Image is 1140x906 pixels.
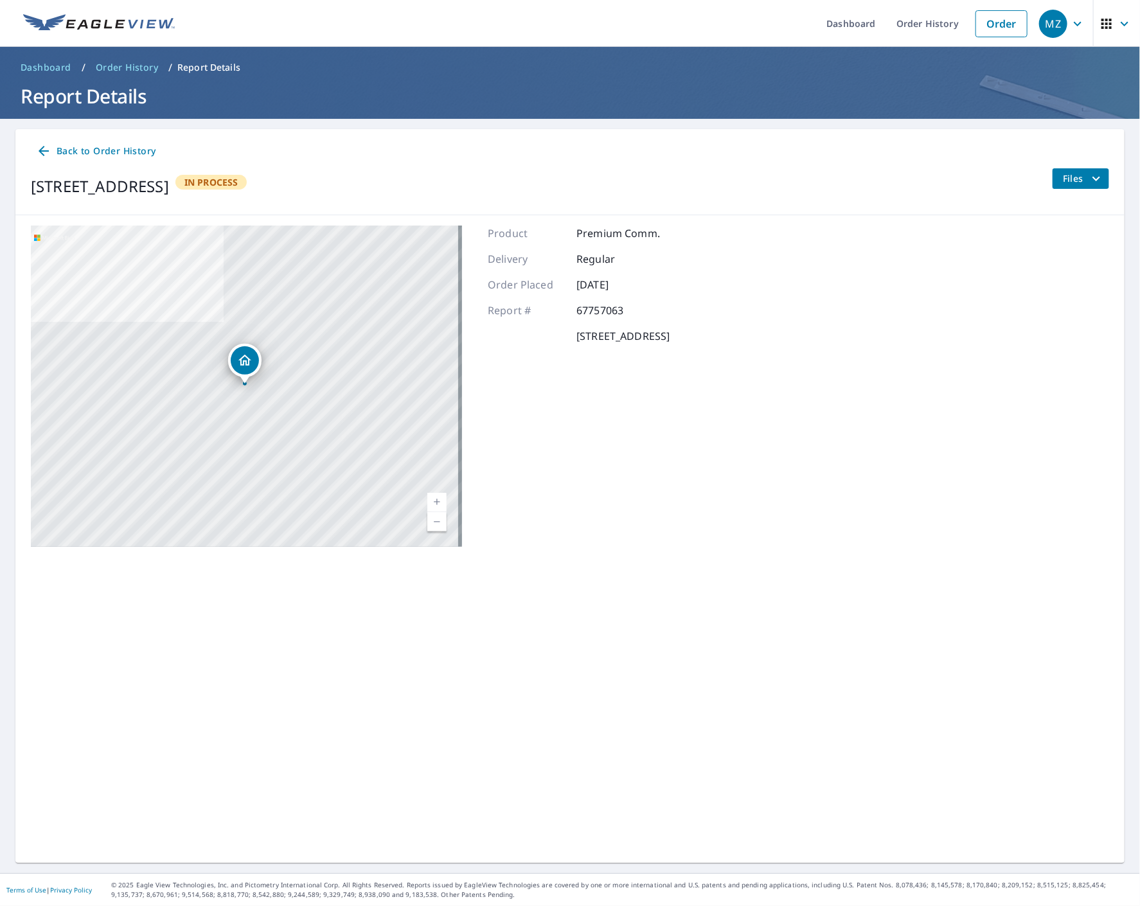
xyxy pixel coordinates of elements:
[15,57,1125,78] nav: breadcrumb
[1039,10,1067,38] div: MZ
[177,176,246,188] span: In Process
[15,57,76,78] a: Dashboard
[96,61,158,74] span: Order History
[576,277,654,292] p: [DATE]
[111,880,1134,900] p: © 2025 Eagle View Technologies, Inc. and Pictometry International Corp. All Rights Reserved. Repo...
[576,328,670,344] p: [STREET_ADDRESS]
[31,175,169,198] div: [STREET_ADDRESS]
[23,14,175,33] img: EV Logo
[6,886,92,894] p: |
[576,251,654,267] p: Regular
[576,226,660,241] p: Premium Comm.
[21,61,71,74] span: Dashboard
[31,139,161,163] a: Back to Order History
[488,277,565,292] p: Order Placed
[488,303,565,318] p: Report #
[15,83,1125,109] h1: Report Details
[6,885,46,894] a: Terms of Use
[91,57,163,78] a: Order History
[82,60,85,75] li: /
[975,10,1028,37] a: Order
[488,251,565,267] p: Delivery
[1052,168,1109,189] button: filesDropdownBtn-67757063
[488,226,565,241] p: Product
[427,493,447,512] a: Current Level 17, Zoom In
[177,61,240,74] p: Report Details
[168,60,172,75] li: /
[576,303,654,318] p: 67757063
[228,344,262,384] div: Dropped pin, building 1, Residential property, 111 21st St Nitro, WV 25143
[427,512,447,531] a: Current Level 17, Zoom Out
[36,143,156,159] span: Back to Order History
[50,885,92,894] a: Privacy Policy
[1063,171,1104,186] span: Files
